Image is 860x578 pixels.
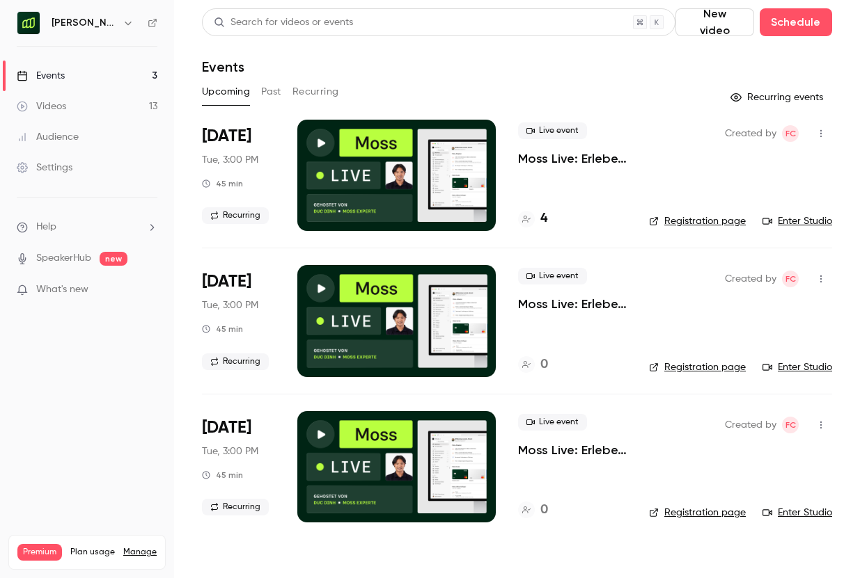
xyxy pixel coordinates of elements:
[70,547,115,558] span: Plan usage
[17,220,157,234] li: help-dropdown-opener
[763,360,832,374] a: Enter Studio
[518,442,627,458] a: Moss Live: Erlebe, wie Moss das Ausgabenmanagement automatisiert
[141,284,157,296] iframe: Noticeable Trigger
[785,271,796,287] span: FC
[518,355,548,374] a: 0
[540,209,547,228] h4: 4
[202,411,275,522] div: Dec 2 Tue, 3:00 PM (Europe/Berlin)
[760,8,832,36] button: Schedule
[518,296,627,312] a: Moss Live: Erlebe, wie Moss das Ausgabenmanagement automatisiert
[782,417,799,433] span: Felicity Cator
[17,130,79,144] div: Audience
[763,214,832,228] a: Enter Studio
[518,268,587,284] span: Live event
[785,125,796,142] span: FC
[202,153,258,167] span: Tue, 3:00 PM
[202,271,251,293] span: [DATE]
[725,417,776,433] span: Created by
[123,547,157,558] a: Manage
[782,271,799,287] span: Felicity Cator
[17,99,66,113] div: Videos
[17,69,65,83] div: Events
[202,499,269,515] span: Recurring
[36,251,91,266] a: SpeakerHub
[518,414,587,431] span: Live event
[725,125,776,142] span: Created by
[540,501,548,520] h4: 0
[261,81,281,103] button: Past
[540,355,548,374] h4: 0
[17,12,40,34] img: Moss (DE)
[202,298,258,312] span: Tue, 3:00 PM
[724,86,832,109] button: Recurring events
[202,417,251,439] span: [DATE]
[202,353,269,370] span: Recurring
[649,506,746,520] a: Registration page
[518,501,548,520] a: 0
[202,323,243,335] div: 45 min
[52,16,117,30] h6: [PERSON_NAME] ([GEOGRAPHIC_DATA])
[17,544,62,561] span: Premium
[518,209,547,228] a: 4
[202,444,258,458] span: Tue, 3:00 PM
[202,265,275,376] div: Nov 4 Tue, 3:00 PM (Europe/Berlin)
[202,125,251,147] span: [DATE]
[725,271,776,287] span: Created by
[17,161,72,175] div: Settings
[214,15,353,30] div: Search for videos or events
[202,120,275,231] div: Oct 7 Tue, 3:00 PM (Europe/Berlin)
[202,207,269,224] span: Recurring
[518,122,587,139] span: Live event
[518,150,627,167] a: Moss Live: Erlebe, wie Moss das Ausgabenmanagement automatisiert
[292,81,339,103] button: Recurring
[202,81,250,103] button: Upcoming
[100,252,127,266] span: new
[36,220,56,234] span: Help
[202,58,244,75] h1: Events
[202,178,243,189] div: 45 min
[36,282,88,297] span: What's new
[649,360,746,374] a: Registration page
[763,506,832,520] a: Enter Studio
[202,469,243,481] div: 45 min
[785,417,796,433] span: FC
[649,214,746,228] a: Registration page
[782,125,799,142] span: Felicity Cator
[675,8,754,36] button: New video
